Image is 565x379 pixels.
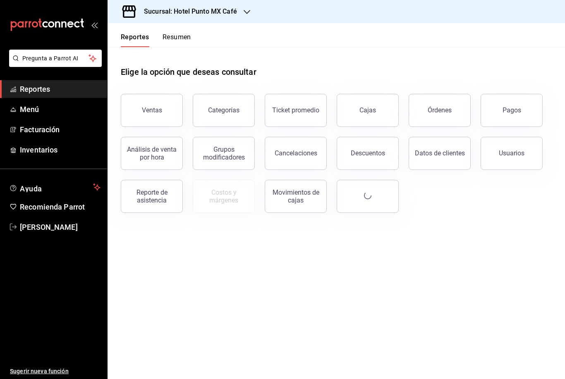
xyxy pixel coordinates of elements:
button: Ticket promedio [265,94,327,127]
span: Inventarios [20,144,101,155]
a: Cajas [337,94,399,127]
div: Cajas [359,105,376,115]
a: Pregunta a Parrot AI [6,60,102,69]
div: Datos de clientes [415,149,465,157]
div: Reporte de asistencia [126,188,177,204]
div: Usuarios [499,149,524,157]
span: Reportes [20,83,101,95]
span: Sugerir nueva función [10,367,101,376]
div: Categorías [208,106,239,114]
button: Categorías [193,94,255,127]
div: Análisis de venta por hora [126,145,177,161]
span: Recomienda Parrot [20,201,101,212]
button: Resumen [163,33,191,47]
button: Ventas [121,94,183,127]
button: Pregunta a Parrot AI [9,50,102,67]
div: Órdenes [428,106,452,114]
button: Cancelaciones [265,137,327,170]
div: Costos y márgenes [198,188,249,204]
button: Contrata inventarios para ver este reporte [193,180,255,213]
button: Grupos modificadores [193,137,255,170]
div: Pagos [503,106,521,114]
div: Movimientos de cajas [270,188,321,204]
button: open_drawer_menu [91,21,98,28]
button: Descuentos [337,137,399,170]
h3: Sucursal: Hotel Punto MX Café [137,7,237,17]
button: Análisis de venta por hora [121,137,183,170]
div: Descuentos [351,149,385,157]
button: Reporte de asistencia [121,180,183,213]
span: Menú [20,104,101,115]
div: Ventas [142,106,162,114]
button: Pagos [481,94,543,127]
h1: Elige la opción que deseas consultar [121,66,256,78]
div: Ticket promedio [272,106,319,114]
span: Facturación [20,124,101,135]
div: Grupos modificadores [198,145,249,161]
div: navigation tabs [121,33,191,47]
span: Ayuda [20,182,90,192]
button: Reportes [121,33,149,47]
button: Usuarios [481,137,543,170]
span: Pregunta a Parrot AI [22,54,89,63]
button: Órdenes [409,94,471,127]
div: Cancelaciones [275,149,317,157]
button: Datos de clientes [409,137,471,170]
button: Movimientos de cajas [265,180,327,213]
span: [PERSON_NAME] [20,222,101,233]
